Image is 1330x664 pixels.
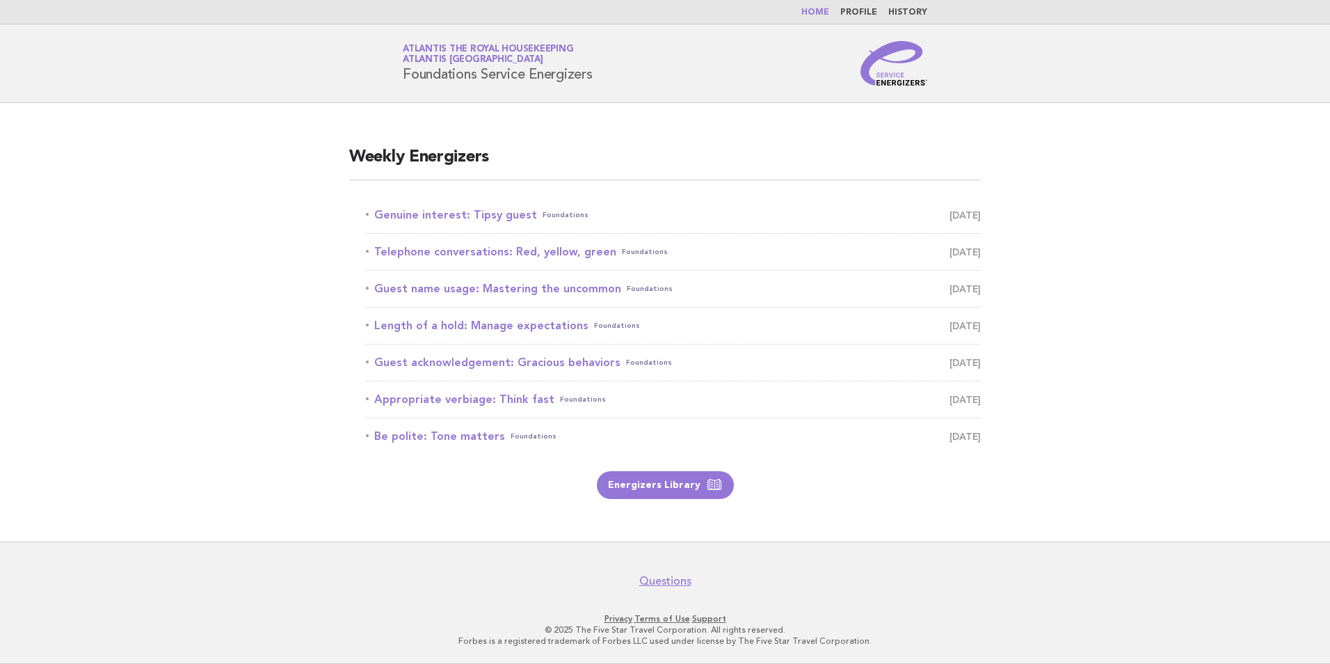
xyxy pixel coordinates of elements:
[622,242,668,262] span: Foundations
[950,279,981,299] span: [DATE]
[950,427,981,446] span: [DATE]
[950,353,981,372] span: [DATE]
[860,41,927,86] img: Service Energizers
[950,205,981,225] span: [DATE]
[366,427,981,446] a: Be polite: Tone mattersFoundations [DATE]
[627,279,673,299] span: Foundations
[634,614,690,624] a: Terms of Use
[366,279,981,299] a: Guest name usage: Mastering the uncommonFoundations [DATE]
[560,390,606,409] span: Foundations
[626,353,672,372] span: Foundations
[801,8,829,17] a: Home
[366,353,981,372] a: Guest acknowledgement: Gracious behaviorsFoundations [DATE]
[692,614,726,624] a: Support
[239,624,1091,635] p: © 2025 The Five Star Travel Corporation. All rights reserved.
[950,316,981,335] span: [DATE]
[604,614,632,624] a: Privacy
[950,390,981,409] span: [DATE]
[403,56,543,65] span: Atlantis [GEOGRAPHIC_DATA]
[888,8,927,17] a: History
[403,45,593,81] h1: Foundations Service Energizers
[840,8,877,17] a: Profile
[543,205,588,225] span: Foundations
[511,427,556,446] span: Foundations
[594,316,640,335] span: Foundations
[366,390,981,409] a: Appropriate verbiage: Think fastFoundations [DATE]
[403,45,573,64] a: Atlantis the Royal HousekeepingAtlantis [GEOGRAPHIC_DATA]
[239,635,1091,647] p: Forbes is a registered trademark of Forbes LLC used under license by The Five Star Travel Corpora...
[239,613,1091,624] p: · ·
[366,242,981,262] a: Telephone conversations: Red, yellow, greenFoundations [DATE]
[950,242,981,262] span: [DATE]
[597,471,734,499] a: Energizers Library
[366,316,981,335] a: Length of a hold: Manage expectationsFoundations [DATE]
[349,146,981,180] h2: Weekly Energizers
[639,574,691,588] a: Questions
[366,205,981,225] a: Genuine interest: Tipsy guestFoundations [DATE]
